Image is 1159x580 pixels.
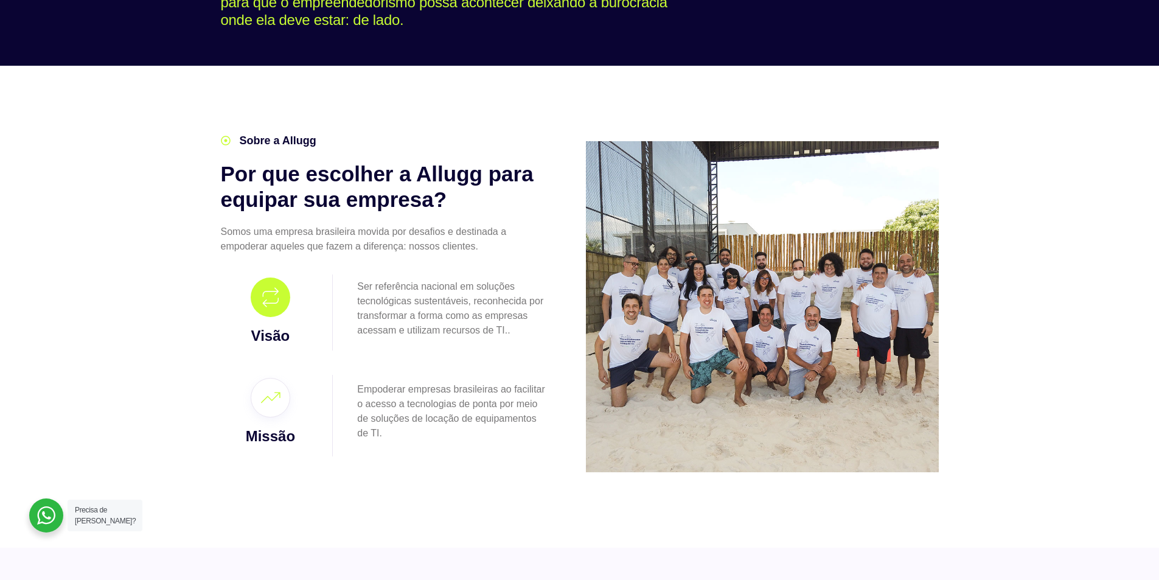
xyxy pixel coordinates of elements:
span: . [507,325,510,335]
span: Ser referência nacional em soluções tecnológicas sustentáveis, reconhecida por transformar a form... [357,281,543,335]
h3: Missão [224,425,318,447]
h3: Visão [224,325,318,347]
span: Sobre a Allugg [237,133,316,149]
h2: Por que escolher a Allugg para equipar sua empresa? [221,161,549,212]
span: Empoderar empresas brasileiras ao facilitar o acesso a tecnologias de ponta por meio de soluções ... [357,384,545,438]
iframe: Chat Widget [1098,522,1159,580]
p: Somos uma empresa brasileira movida por desafios e destinada a empoderar aqueles que fazem a dife... [221,225,549,254]
div: Widget de chat [1098,522,1159,580]
span: Precisa de [PERSON_NAME]? [75,506,136,525]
